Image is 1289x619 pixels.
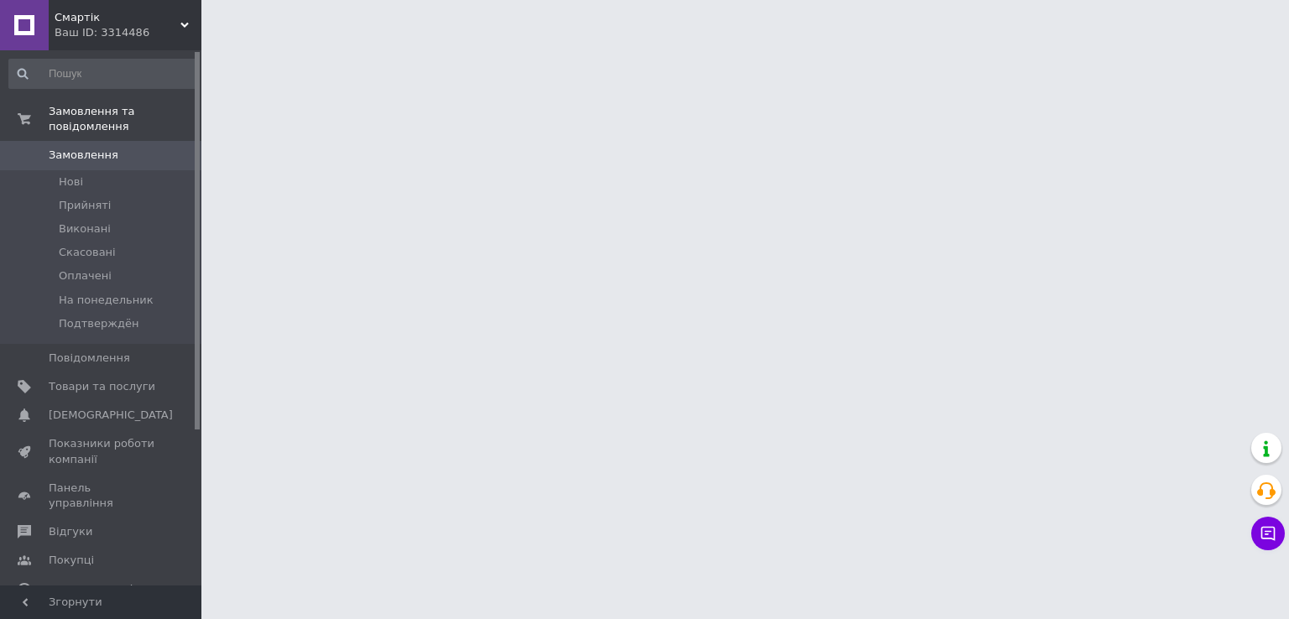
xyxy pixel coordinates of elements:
[59,245,116,260] span: Скасовані
[59,268,112,283] span: Оплачені
[49,104,201,134] span: Замовлення та повідомлення
[49,379,155,394] span: Товари та послуги
[49,582,139,597] span: Каталог ProSale
[49,436,155,466] span: Показники роботи компанії
[49,524,92,539] span: Відгуки
[59,174,83,190] span: Нові
[49,351,130,366] span: Повідомлення
[55,10,180,25] span: Смартік
[49,408,173,423] span: [DEMOGRAPHIC_DATA]
[1251,517,1285,550] button: Чат з покупцем
[59,198,111,213] span: Прийняті
[59,221,111,237] span: Виконані
[49,148,118,163] span: Замовлення
[59,316,138,331] span: Подтверждён
[8,59,198,89] input: Пошук
[55,25,201,40] div: Ваш ID: 3314486
[59,293,154,308] span: На понедельник
[49,553,94,568] span: Покупці
[49,481,155,511] span: Панель управління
